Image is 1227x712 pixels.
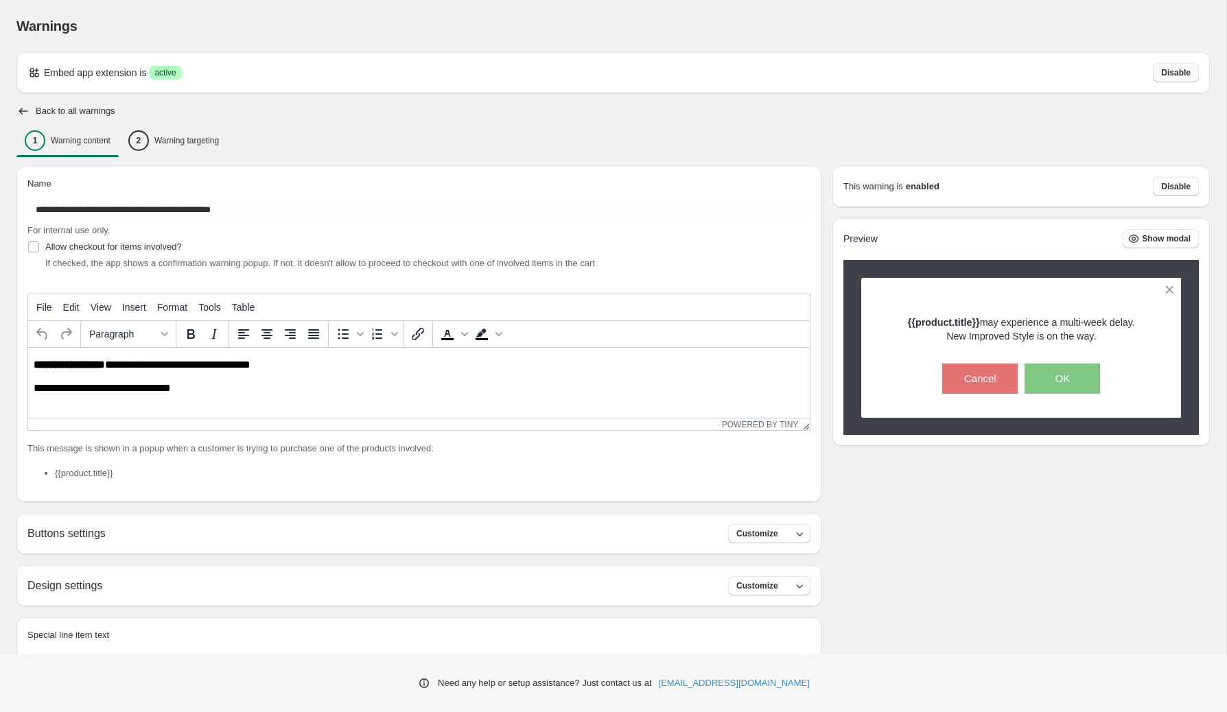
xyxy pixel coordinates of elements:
[1161,181,1191,192] span: Disable
[1153,177,1199,196] button: Disable
[232,302,255,313] span: Table
[16,126,119,155] button: 1Warning content
[55,466,810,480] li: {{product.title}}
[232,322,255,346] button: Align left
[843,180,903,193] p: This warning is
[84,322,173,346] button: Formats
[45,258,595,268] span: If checked, the app shows a confirmation warning popup. If not, it doesn't allow to proceed to ch...
[1025,364,1100,394] button: OK
[736,580,778,591] span: Customize
[728,576,810,595] button: Customize
[728,524,810,543] button: Customize
[331,322,366,346] div: Bullet list
[908,316,1135,329] p: may experience a multi-week delay.
[27,178,51,189] span: Name
[202,322,226,346] button: Italic
[25,130,45,151] div: 1
[279,322,302,346] button: Align right
[659,676,810,690] a: [EMAIL_ADDRESS][DOMAIN_NAME]
[36,302,52,313] span: File
[843,233,878,245] h2: Preview
[154,135,219,146] p: Warning targeting
[722,420,799,429] a: Powered by Tiny
[1161,67,1191,78] span: Disable
[54,322,78,346] button: Redo
[436,322,470,346] div: Text color
[942,364,1018,394] button: Cancel
[154,67,176,78] span: active
[1153,63,1199,82] button: Disable
[366,322,400,346] div: Numbered list
[45,241,182,252] span: Allow checkout for items involved?
[27,527,106,540] h2: Buttons settings
[122,302,146,313] span: Insert
[798,418,810,430] div: Resize
[44,66,146,80] p: Embed app extension is
[908,317,980,328] strong: {{product.title}}
[302,322,325,346] button: Justify
[27,579,102,592] h2: Design settings
[120,126,227,155] button: 2Warning targeting
[16,19,78,34] span: Warnings
[406,322,430,346] button: Insert/edit link
[255,322,279,346] button: Align center
[908,329,1135,343] p: New Improved Style is on the way.
[89,329,156,340] span: Paragraph
[63,302,80,313] span: Edit
[28,348,810,418] iframe: Rich Text Area
[470,322,504,346] div: Background color
[1142,233,1191,244] span: Show modal
[31,322,54,346] button: Undo
[27,225,110,235] span: For internal use only.
[36,106,115,117] h2: Back to all warnings
[179,322,202,346] button: Bold
[51,135,110,146] p: Warning content
[1123,229,1199,248] button: Show modal
[198,302,221,313] span: Tools
[736,528,778,539] span: Customize
[128,130,149,151] div: 2
[906,180,939,193] strong: enabled
[27,630,109,640] span: Special line item text
[27,442,810,455] p: This message is shown in a popup when a customer is trying to purchase one of the products involved:
[91,302,111,313] span: View
[157,302,187,313] span: Format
